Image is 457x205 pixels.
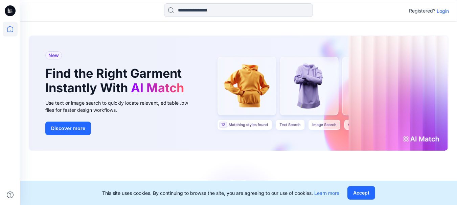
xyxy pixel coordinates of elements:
[131,80,184,95] span: AI Match
[102,189,339,197] p: This site uses cookies. By continuing to browse the site, you are agreeing to our use of cookies.
[45,99,198,113] div: Use text or image search to quickly locate relevant, editable .bw files for faster design workflows.
[409,7,435,15] p: Registered?
[48,51,59,59] span: New
[45,66,187,95] h1: Find the Right Garment Instantly With
[45,122,91,135] button: Discover more
[347,186,375,200] button: Accept
[314,190,339,196] a: Learn more
[437,7,449,15] p: Login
